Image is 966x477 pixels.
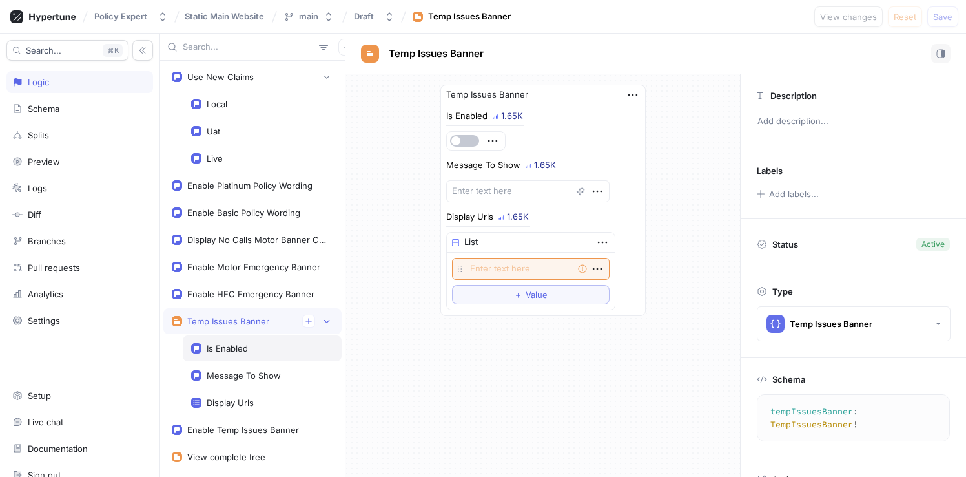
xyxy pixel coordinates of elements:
p: Add description... [752,111,955,132]
span: Temp Issues Banner [389,48,484,59]
div: Temp Issues Banner [428,10,511,23]
div: Enable Motor Emergency Banner [187,262,320,272]
div: Schema [28,103,59,114]
p: Schema [772,374,805,385]
button: ＋Value [452,285,610,304]
span: View changes [820,13,877,21]
div: K [103,44,123,57]
p: Type [772,286,793,297]
p: Labels [757,165,783,176]
div: Policy Expert [94,11,147,22]
span: Save [933,13,952,21]
div: Analytics [28,289,63,299]
div: Live chat [28,417,63,427]
div: 1.65K [507,213,529,221]
button: Add labels... [752,185,822,202]
button: main [278,6,339,27]
div: Branches [28,236,66,246]
div: List [464,236,478,249]
div: Active [921,238,945,250]
div: Temp Issues Banner [187,316,269,326]
div: Preview [28,156,60,167]
div: Display Urls [207,397,254,408]
div: main [299,11,318,22]
div: Enable Temp Issues Banner [187,425,299,435]
span: ＋ [514,291,522,299]
div: Pull requests [28,262,80,273]
textarea: tempIssuesBanner: TempIssuesBanner! [763,400,955,436]
div: Logs [28,183,47,193]
div: Temp Issues Banner [446,89,528,101]
input: Search... [183,41,314,54]
div: Settings [28,315,60,326]
span: Reset [894,13,916,21]
button: Draft [349,6,400,27]
div: Logic [28,77,49,87]
div: Display No Calls Motor Banner Content [187,235,328,245]
div: 1.65K [501,112,523,120]
button: Reset [888,6,922,27]
div: Documentation [28,443,88,454]
div: Enable Basic Policy Wording [187,207,300,218]
a: Documentation [6,438,153,460]
div: Splits [28,130,49,140]
div: Enable HEC Emergency Banner [187,289,314,299]
span: Static Main Website [185,12,264,21]
div: Draft [354,11,374,22]
p: Description [770,90,817,101]
div: Temp Issues Banner [790,319,872,330]
div: Use New Claims [187,72,254,82]
div: Local [207,99,227,109]
div: Setup [28,390,51,401]
div: Enable Platinum Policy Wording [187,180,313,191]
span: Search... [26,47,61,54]
div: Add labels... [769,190,819,198]
div: Message To Show [446,161,520,169]
button: View changes [814,6,883,27]
p: Status [772,235,798,253]
div: 1.65K [534,161,556,169]
button: Search...K [6,40,128,61]
div: Uat [207,126,220,136]
span: Value [526,291,548,299]
div: Diff [28,209,41,220]
div: Is Enabled [446,112,488,120]
div: Display Urls [446,213,493,221]
div: Message To Show [207,370,281,381]
div: Is Enabled [207,343,248,354]
button: Save [927,6,958,27]
button: Temp Issues Banner [757,306,951,341]
div: View complete tree [187,452,265,462]
button: Policy Expert [89,6,173,27]
div: Live [207,153,223,164]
